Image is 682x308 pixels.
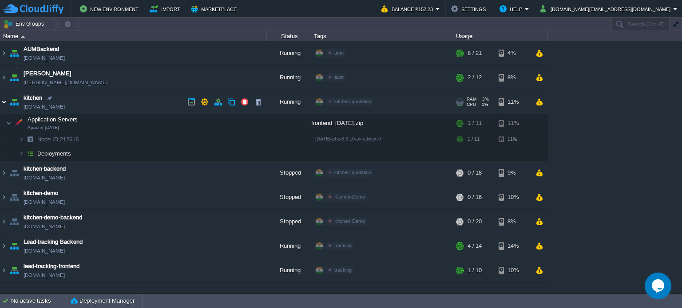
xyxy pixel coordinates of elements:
a: [PERSON_NAME][DOMAIN_NAME] [24,78,107,87]
div: Running [267,258,311,282]
img: AMDAwAAAACH5BAEAAAAALAAAAAABAAEAAAICRAEAOw== [6,114,12,132]
img: AMDAwAAAACH5BAEAAAAALAAAAAABAAEAAAICRAEAOw== [8,90,20,114]
div: 10% [499,258,527,282]
a: lead-tracking-frontend [24,262,79,271]
button: Deployment Manager [71,296,135,305]
img: AMDAwAAAACH5BAEAAAAALAAAAAABAAEAAAICRAEAOw== [0,258,8,282]
a: kitchen-demo-backend [24,213,82,222]
a: [DOMAIN_NAME] [24,54,65,62]
button: Env Groups [3,18,47,30]
span: kitchen-quotation [334,170,371,175]
div: No active tasks [11,294,67,308]
div: 0 / 16 [468,185,482,209]
div: 8% [499,66,527,90]
button: Balance ₹152.23 [381,4,436,14]
button: New Environment [80,4,141,14]
img: AMDAwAAAACH5BAEAAAAALAAAAAABAAEAAAICRAEAOw== [8,185,20,209]
a: [DOMAIN_NAME] [24,222,65,231]
div: 8% [499,210,527,234]
div: 11% [499,133,527,146]
span: 3% [480,97,489,102]
div: 0 / 20 [468,210,482,234]
img: AMDAwAAAACH5BAEAAAAALAAAAAABAAEAAAICRAEAOw== [0,185,8,209]
a: kitchen-demo [24,189,58,198]
div: 8 / 21 [468,41,482,65]
img: AMDAwAAAACH5BAEAAAAALAAAAAABAAEAAAICRAEAOw== [0,161,8,185]
div: Status [267,31,311,41]
div: frontend_[DATE].zip [311,114,453,132]
button: Marketplace [191,4,239,14]
span: Kitchen-Demo [334,218,365,224]
a: kitchen [24,94,42,102]
span: Application Servers [27,116,79,123]
span: kitchen-quotation [334,99,371,104]
span: RAM [467,97,476,102]
img: AMDAwAAAACH5BAEAAAAALAAAAAABAAEAAAICRAEAOw== [0,90,8,114]
div: 4% [499,41,527,65]
a: AUMBackend [24,45,59,54]
span: Kitchen-Demo [334,194,365,199]
span: [DATE]-php-8.3.10-almalinux-9 [315,136,381,141]
img: CloudJiffy [3,4,63,15]
span: tracking [334,243,352,248]
img: AMDAwAAAACH5BAEAAAAALAAAAAABAAEAAAICRAEAOw== [8,161,20,185]
span: aum [334,74,344,80]
div: 10% [499,185,527,209]
div: 0 / 18 [468,161,482,185]
a: [DOMAIN_NAME] [24,271,65,280]
img: AMDAwAAAACH5BAEAAAAALAAAAAABAAEAAAICRAEAOw== [8,210,20,234]
div: Running [267,90,311,114]
img: AMDAwAAAACH5BAEAAAAALAAAAAABAAEAAAICRAEAOw== [8,41,20,65]
div: 9% [499,161,527,185]
span: Node ID: [37,136,60,143]
div: 14% [499,234,527,258]
img: AMDAwAAAACH5BAEAAAAALAAAAAABAAEAAAICRAEAOw== [0,66,8,90]
iframe: chat widget [645,273,673,299]
img: AMDAwAAAACH5BAEAAAAALAAAAAABAAEAAAICRAEAOw== [8,258,20,282]
img: AMDAwAAAACH5BAEAAAAALAAAAAABAAEAAAICRAEAOw== [8,234,20,258]
a: Lead-tracking Backend [24,238,83,246]
img: AMDAwAAAACH5BAEAAAAALAAAAAABAAEAAAICRAEAOw== [24,147,36,160]
div: Usage [454,31,547,41]
button: Import [150,4,183,14]
img: AMDAwAAAACH5BAEAAAAALAAAAAABAAEAAAICRAEAOw== [19,133,24,146]
div: Running [267,234,311,258]
div: 1 / 11 [468,114,482,132]
div: Running [267,41,311,65]
div: 1 / 10 [468,258,482,282]
img: AMDAwAAAACH5BAEAAAAALAAAAAABAAEAAAICRAEAOw== [8,66,20,90]
div: Name [1,31,266,41]
div: 4 / 14 [468,234,482,258]
div: Running [267,66,311,90]
a: [DOMAIN_NAME] [24,102,65,111]
span: aum [334,50,344,55]
img: AMDAwAAAACH5BAEAAAAALAAAAAABAAEAAAICRAEAOw== [19,147,24,160]
div: 11% [499,90,527,114]
a: [DOMAIN_NAME] [24,246,65,255]
button: Help [500,4,525,14]
img: AMDAwAAAACH5BAEAAAAALAAAAAABAAEAAAICRAEAOw== [24,133,36,146]
div: Stopped [267,161,311,185]
div: Stopped [267,185,311,209]
a: [DOMAIN_NAME] [24,198,65,207]
a: Application ServersApache [DATE] [27,116,79,123]
a: kitchen-backend [24,164,66,173]
span: Apache [DATE] [28,125,59,130]
img: AMDAwAAAACH5BAEAAAAALAAAAAABAAEAAAICRAEAOw== [0,210,8,234]
a: [DOMAIN_NAME] [24,173,65,182]
div: Stopped [267,210,311,234]
a: Node ID:212616 [36,136,80,143]
div: 2 / 12 [468,66,482,90]
span: tracking [334,267,352,273]
div: 1 / 11 [468,133,480,146]
span: 212616 [36,136,80,143]
a: [PERSON_NAME] [24,69,71,78]
div: Tags [312,31,453,41]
